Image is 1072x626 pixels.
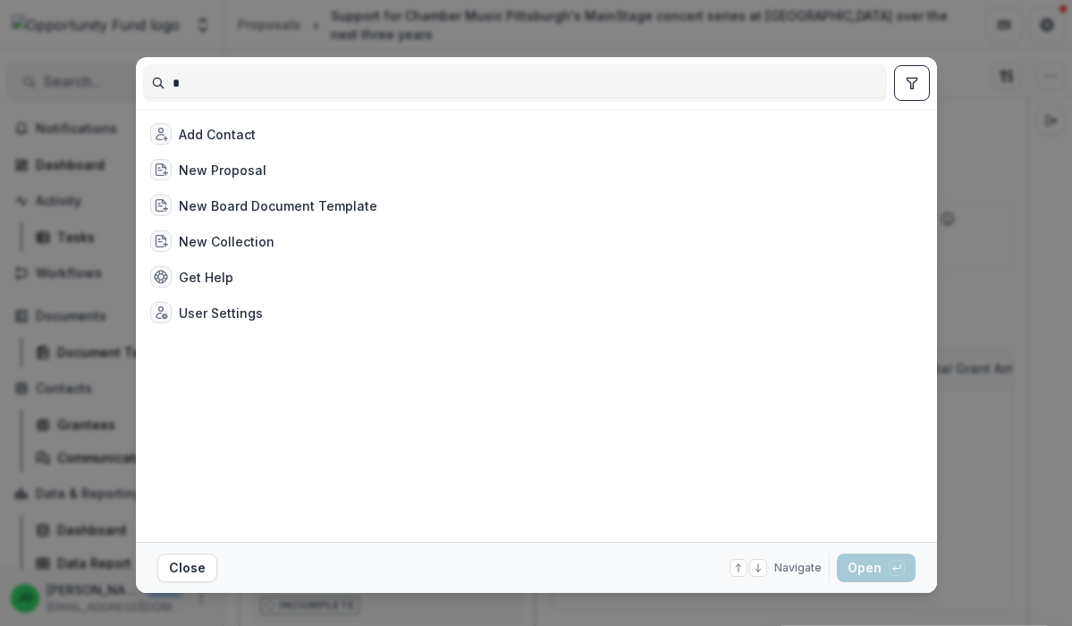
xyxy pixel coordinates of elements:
[894,65,930,101] button: toggle filters
[179,232,274,251] div: New Collection
[179,196,377,215] div: New Board Document Template
[179,161,266,179] div: New Proposal
[179,304,263,322] div: User Settings
[837,554,916,582] button: Open
[774,560,822,576] span: Navigate
[179,125,256,144] div: Add Contact
[157,554,217,582] button: Close
[179,268,233,287] div: Get Help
